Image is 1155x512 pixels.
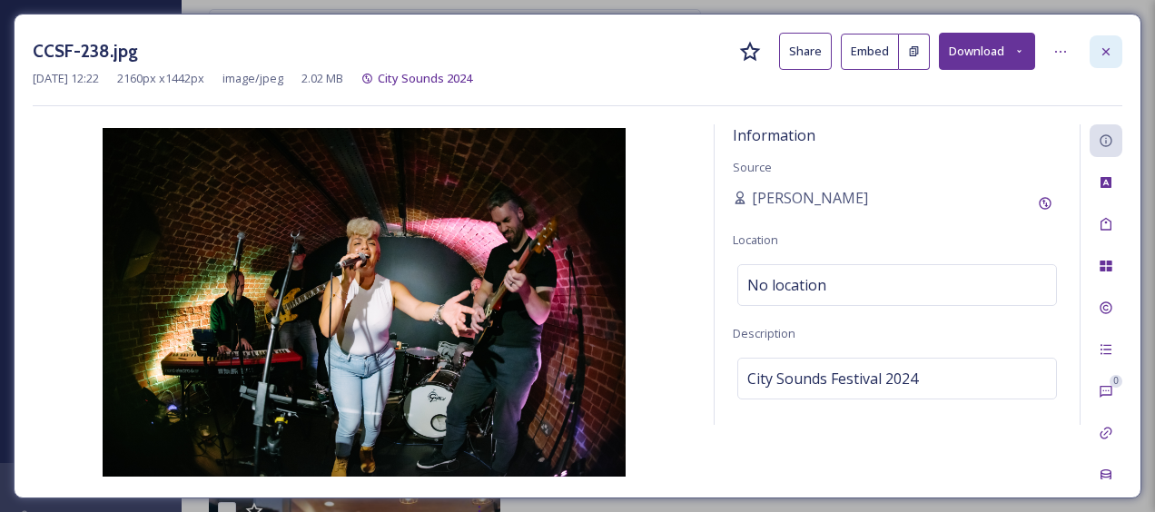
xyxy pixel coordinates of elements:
button: Download [939,33,1035,70]
img: CCSF-238.jpg [33,128,696,477]
span: No location [747,274,826,296]
button: Embed [841,34,899,70]
span: Description [733,325,795,341]
span: City Sounds Festival 2024 [747,368,918,389]
div: 0 [1110,375,1122,388]
span: City Sounds 2024 [378,70,472,86]
span: Information [733,125,815,145]
span: image/jpeg [222,70,283,87]
span: [DATE] 12:22 [33,70,99,87]
span: Location [733,231,778,248]
span: 2.02 MB [301,70,343,87]
span: Source [733,159,772,175]
span: 2160 px x 1442 px [117,70,204,87]
h3: CCSF-238.jpg [33,38,138,64]
span: [PERSON_NAME] [752,187,868,209]
button: Share [779,33,832,70]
